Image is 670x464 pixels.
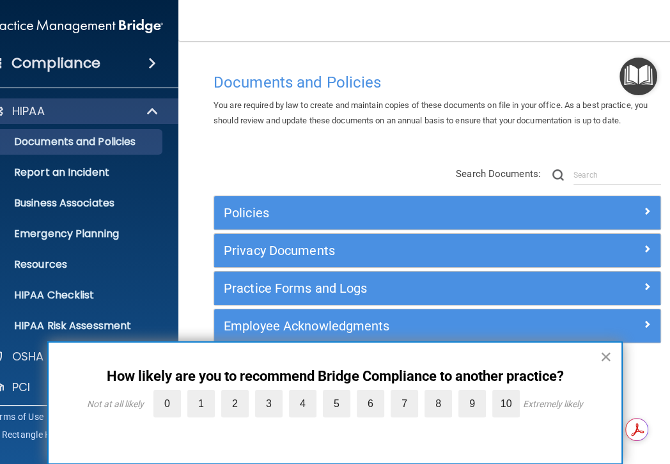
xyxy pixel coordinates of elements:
h5: Privacy Documents [224,244,540,258]
h5: Employee Acknowledgments [224,319,540,333]
div: Not at all likely [87,399,144,409]
iframe: Drift Widget Chat Controller [449,382,655,433]
button: Close [600,346,612,367]
label: 0 [153,390,181,417]
label: 2 [221,390,249,417]
button: Open Resource Center [619,58,657,95]
span: You are required by law to create and maintain copies of these documents on file in your office. ... [214,100,648,125]
h4: Compliance [12,54,100,72]
label: 5 [323,390,350,417]
label: 6 [357,390,384,417]
img: ic-search.3b580494.png [552,169,564,181]
p: How likely are you to recommend Bridge Compliance to another practice? [74,368,596,385]
input: Search [573,166,661,185]
label: 8 [425,390,452,417]
label: 1 [187,390,215,417]
h4: Documents and Policies [214,74,661,91]
h5: Practice Forms and Logs [224,281,540,295]
p: PCI [12,380,30,395]
label: 4 [289,390,316,417]
h5: Policies [224,206,540,220]
label: 7 [391,390,418,417]
label: 3 [255,390,283,417]
span: Search Documents: [456,168,541,180]
p: OSHA [12,349,44,364]
p: HIPAA [12,104,45,119]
